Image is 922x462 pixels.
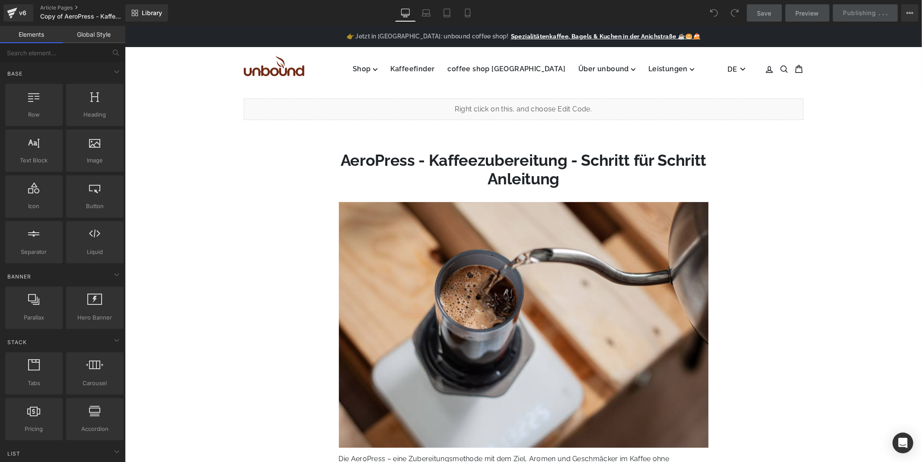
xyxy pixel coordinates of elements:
span: Base [6,70,23,78]
summary: Über unbound [447,37,517,50]
span: Spezialitätenkaffee, Bagels & Kuchen in der Anichstraße ☕🥯🍰 [384,7,576,14]
a: Desktop [395,4,416,22]
a: Laptop [416,4,437,22]
span: Stack [6,338,28,346]
button: More [901,4,919,22]
span: Icon [8,202,60,211]
span: Liquid [69,247,121,256]
span: Preview [796,9,819,18]
a: Kaffeefinder [259,37,316,50]
span: Separator [8,247,60,256]
a: Tablet [437,4,457,22]
a: Mobile [457,4,478,22]
summary: Shop [221,37,259,50]
span: 👉 Jetzt in [GEOGRAPHIC_DATA]: unbound coffee shop! [222,7,384,14]
span: Copy of AeroPress - Kaffeezubereitung - Schritt für Schritt Anleitung [40,13,123,20]
div: Primary [179,30,618,57]
button: De [600,38,625,48]
span: Text Block [8,156,60,165]
span: List [6,449,21,458]
span: Button [69,202,121,211]
span: Carousel [69,379,121,388]
img: equipment fuer french press unbound [214,176,584,422]
span: Save [757,9,772,18]
button: Redo [726,4,743,22]
span: Parallax [8,313,60,322]
span: Tabs [8,379,60,388]
a: 👉 Jetzt in [GEOGRAPHIC_DATA]: unbound coffee shop!Spezialitätenkaffee, Bagels & Kuchen in der Ani... [121,7,676,14]
span: Pricing [8,424,60,434]
a: Article Pages [40,4,140,11]
a: Preview [785,4,829,22]
span: Hero Banner [69,313,121,322]
span: Row [8,110,60,119]
summary: Leistungen [517,37,576,50]
a: v6 [3,4,33,22]
span: Library [142,9,162,17]
span: Accordion [69,424,121,434]
span: Heading [69,110,121,119]
span: Banner [6,272,32,281]
span: Image [69,156,121,165]
a: Global Style [63,26,125,43]
h1: AeroPress - Kaffeezubereitung - Schritt für Schritt Anleitung [214,125,584,162]
div: Open Intercom Messenger [893,433,913,453]
a: New Library [125,4,168,22]
button: Undo [705,4,723,22]
div: v6 [17,7,28,19]
span: De [603,39,613,47]
a: coffee shop [GEOGRAPHIC_DATA] [316,37,447,50]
